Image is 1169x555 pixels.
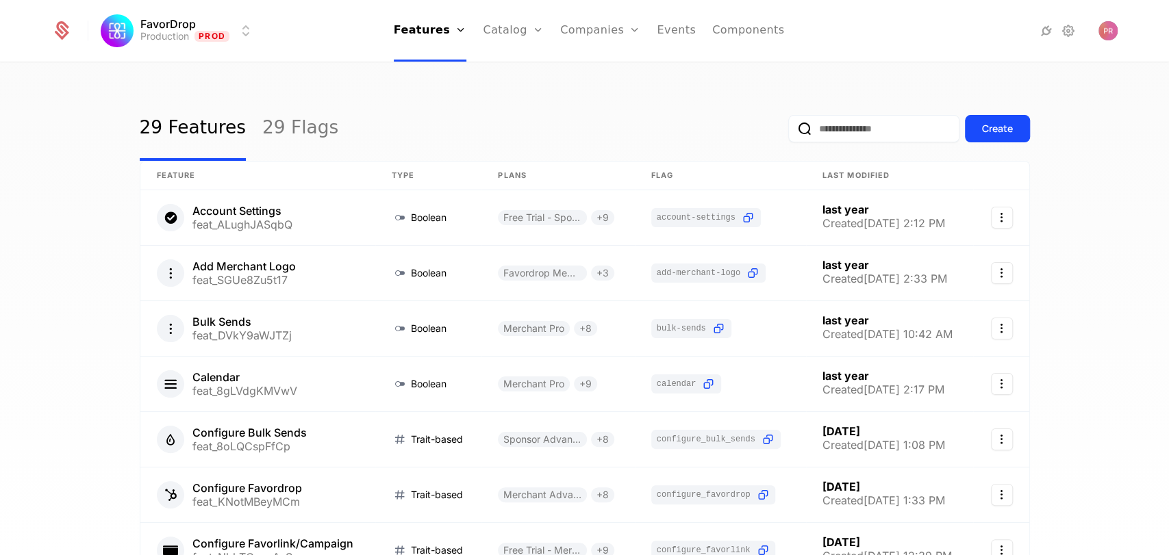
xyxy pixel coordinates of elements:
button: Select action [991,484,1013,506]
button: Select action [991,428,1013,450]
th: Last Modified [806,162,973,190]
a: 29 Features [140,96,246,161]
img: Pavan Raju [1098,21,1118,40]
button: Select environment [105,16,254,46]
span: Prod [194,31,229,42]
img: FavorDrop [101,14,134,47]
th: Flag [635,162,806,190]
button: Select action [991,318,1013,339]
button: Select action [991,207,1013,229]
th: Type [375,162,482,190]
a: Integrations [1038,23,1055,39]
a: Settings [1060,23,1077,39]
div: Production [140,29,189,43]
button: Select action [991,373,1013,395]
a: 29 Flags [262,96,338,161]
button: Select action [991,262,1013,284]
button: Open user button [1098,21,1118,40]
span: FavorDrop [140,18,196,29]
th: Plans [481,162,634,190]
button: Create [965,115,1030,142]
div: Create [982,122,1013,135]
th: Feature [140,162,375,190]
